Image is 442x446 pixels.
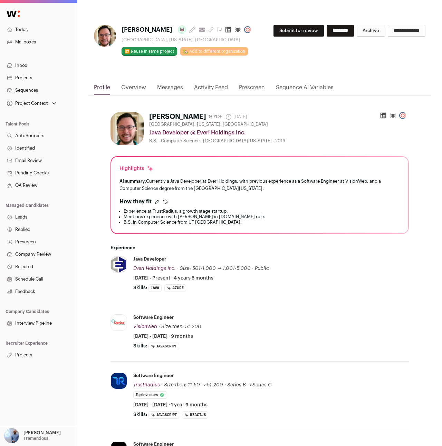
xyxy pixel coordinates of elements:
[158,324,201,329] span: · Size then: 51-200
[122,47,177,56] button: 🔂 Reuse in same project
[194,83,228,95] a: Activity Feed
[161,383,223,387] span: · Size then: 11-50 → 51-200
[110,112,144,145] img: 1a9b7f5fe163dce651e6f1129dd22443a726cac0a314efa062076efe43872def
[133,324,157,329] span: VisionWeb
[6,99,58,108] button: Open dropdown
[149,129,409,137] div: Java Developer @ Everi Holdings Inc.
[3,7,23,21] img: Wellfound
[148,411,179,419] li: JavaScript
[133,284,147,291] span: Skills:
[177,266,251,271] span: · Size: 501-1,000 → 1,001-5,000
[119,165,154,172] div: Highlights
[6,101,48,106] div: Project Context
[149,112,206,122] h1: [PERSON_NAME]
[4,428,19,443] img: 97332-medium_jpg
[133,333,193,340] span: [DATE] - [DATE] · 9 months
[149,122,268,127] span: [GEOGRAPHIC_DATA], [US_STATE], [GEOGRAPHIC_DATA]
[124,214,400,220] li: Mentions experience with [PERSON_NAME] in [DOMAIN_NAME] role.
[133,314,174,321] div: Software Engineer
[224,382,226,388] span: ·
[255,266,269,271] span: Public
[209,113,222,120] div: 9 YOE
[133,343,147,349] span: Skills:
[239,83,265,95] a: Prescreen
[3,428,62,443] button: Open dropdown
[94,25,116,47] img: 1a9b7f5fe163dce651e6f1129dd22443a726cac0a314efa062076efe43872def
[182,411,208,419] li: React.js
[164,284,186,292] li: Azure
[94,83,110,95] a: Profile
[119,179,146,183] span: AI summary:
[111,373,127,389] img: db9572b5e60be9e3ebf35e19164cee7916413bdd19eb7a629120a612897e4e5a.jpg
[133,275,213,282] span: [DATE] - Present · 4 years 5 months
[23,430,61,436] p: [PERSON_NAME]
[133,383,160,387] span: TrustRadius
[122,25,172,34] span: [PERSON_NAME]
[273,25,324,37] button: Submit for review
[357,25,385,37] button: Archive
[133,266,176,271] span: Everi Holdings Inc.
[124,220,400,225] li: B.S. in Computer Science from UT [GEOGRAPHIC_DATA].
[225,113,247,120] span: [DATE]
[121,83,146,95] a: Overview
[252,265,253,272] span: ·
[110,245,409,251] h2: Experience
[276,83,334,95] a: Sequence AI Variables
[227,383,272,387] span: Series B → Series C
[133,411,147,418] span: Skills:
[23,436,48,441] p: Tremendous
[133,256,166,262] div: Java Developer
[148,343,179,350] li: JavaScript
[148,284,162,292] li: Java
[133,402,208,408] span: [DATE] - [DATE] · 1 year 9 months
[180,47,248,56] a: 🏡 Add to different organization
[119,178,400,192] div: Currently a Java Developer at Everi Holdings, with previous experience as a Software Engineer at ...
[124,209,400,214] li: Experience at TrustRadius, a growth stage startup.
[133,373,174,379] div: Software Engineer
[119,197,152,206] h2: How they fit
[133,391,167,399] li: Top Investors
[111,319,127,326] img: bdd51be073824df76b7837ffb5e90ae3c61a14d5093956d9ae3a5c632b93af37.jpg
[122,37,254,43] div: [GEOGRAPHIC_DATA], [US_STATE], [GEOGRAPHIC_DATA]
[149,138,409,144] div: B.S. - Computer Science - [GEOGRAPHIC_DATA][US_STATE] - 2016
[111,256,127,273] img: 7cbceff02e5656e7a28f888c33d6aeb20fe59eaf0ed0ebbb3d58dae8e623caac.jpg
[157,83,183,95] a: Messages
